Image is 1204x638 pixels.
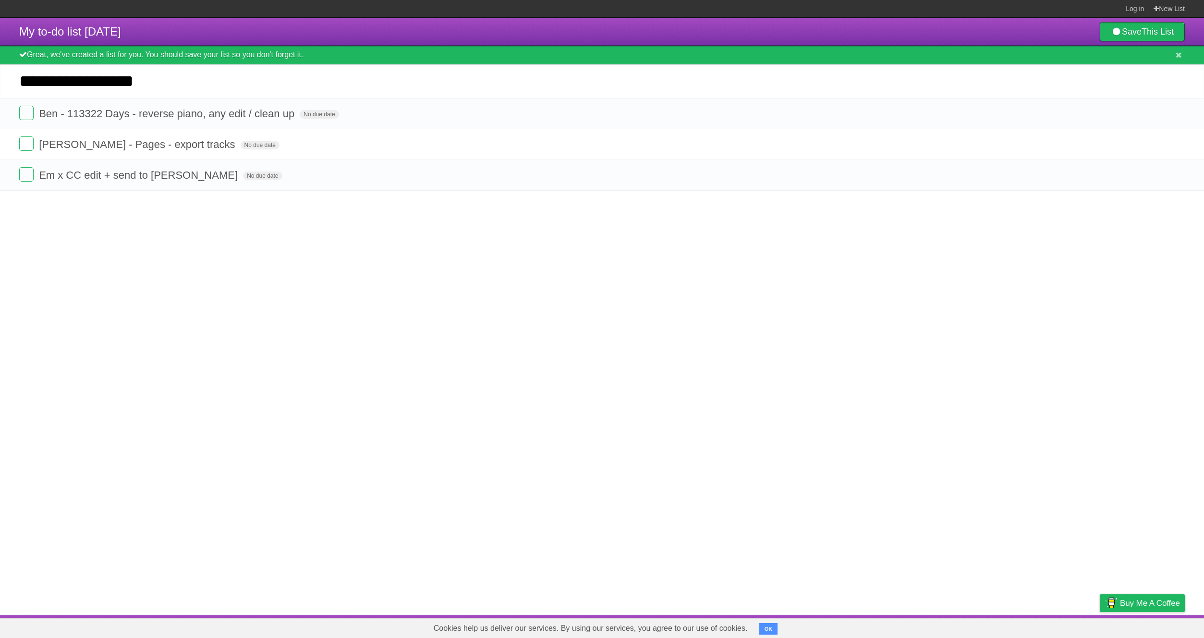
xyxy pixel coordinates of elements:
[1100,22,1185,41] a: SaveThis List
[1087,617,1112,636] a: Privacy
[19,167,34,182] label: Done
[19,106,34,120] label: Done
[1142,27,1174,37] b: This List
[39,138,237,150] span: [PERSON_NAME] - Pages - export tracks
[19,25,121,38] span: My to-do list [DATE]
[1055,617,1076,636] a: Terms
[300,110,339,119] span: No due date
[1100,594,1185,612] a: Buy me a coffee
[1120,595,1180,612] span: Buy me a coffee
[1004,617,1043,636] a: Developers
[39,169,240,181] span: Em x CC edit + send to [PERSON_NAME]
[39,108,297,120] span: Ben - 113322 Days - reverse piano, any edit / clean up
[241,141,280,149] span: No due date
[19,136,34,151] label: Done
[759,623,778,635] button: OK
[424,619,757,638] span: Cookies help us deliver our services. By using our services, you agree to our use of cookies.
[972,617,992,636] a: About
[1124,617,1185,636] a: Suggest a feature
[1105,595,1118,611] img: Buy me a coffee
[243,172,282,180] span: No due date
